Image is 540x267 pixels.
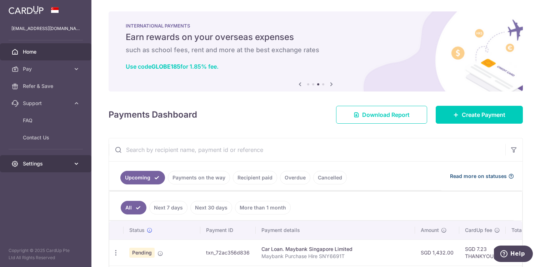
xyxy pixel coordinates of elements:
td: SGD 7.23 THANKYOU [459,239,506,266]
a: Next 30 days [190,201,232,214]
span: Home [23,48,70,55]
a: All [121,201,146,214]
a: Create Payment [436,106,523,124]
a: Cancelled [313,171,347,184]
iframe: Opens a widget where you can find more information [494,246,533,263]
span: FAQ [23,117,70,124]
th: Payment details [256,221,415,239]
span: Refer & Save [23,83,70,90]
span: Download Report [362,110,410,119]
th: Payment ID [200,221,256,239]
span: Support [23,100,70,107]
p: INTERNATIONAL PAYMENTS [126,23,506,29]
span: Create Payment [462,110,505,119]
span: Amount [421,227,439,234]
p: Maybank Purchase Hire SNY6691T [261,253,409,260]
a: Use codeGLOBE185for 1.85% fee. [126,63,219,70]
span: Total amt. [511,227,535,234]
a: Read more on statuses [450,173,514,180]
a: Download Report [336,106,427,124]
a: Overdue [280,171,310,184]
a: Upcoming [120,171,165,184]
span: CardUp fee [465,227,492,234]
img: CardUp [9,6,44,14]
span: Pay [23,65,70,73]
td: SGD 1,432.00 [415,239,459,266]
a: Recipient paid [233,171,277,184]
input: Search by recipient name, payment id or reference [109,138,505,161]
b: GLOBE185 [151,63,180,70]
a: Next 7 days [149,201,187,214]
span: Settings [23,160,70,167]
img: International Payment Banner [109,11,523,92]
h6: such as school fees, rent and more at the best exchange rates [126,46,506,54]
span: Pending [129,248,155,258]
a: More than 1 month [235,201,291,214]
p: [EMAIL_ADDRESS][DOMAIN_NAME] [11,25,80,32]
h4: Payments Dashboard [109,108,197,121]
span: Read more on statuses [450,173,507,180]
h5: Earn rewards on your overseas expenses [126,31,506,43]
a: Payments on the way [168,171,230,184]
span: Contact Us [23,134,70,141]
span: Status [129,227,145,234]
div: Car Loan. Maybank Singapore Limited [261,246,409,253]
td: txn_72ac356d836 [200,239,256,266]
